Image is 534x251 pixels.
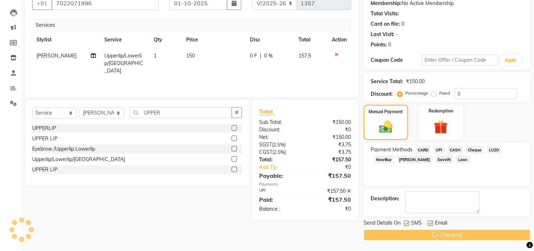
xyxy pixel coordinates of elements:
[440,90,450,96] label: Fixed
[298,52,311,59] span: 157.5
[371,78,404,85] div: Service Total:
[364,219,401,228] span: Send Details On
[32,166,58,174] div: UPPER LIP
[254,126,305,134] div: Discount:
[416,146,431,154] span: CARD
[397,155,432,164] span: [PERSON_NAME]
[305,149,357,156] div: ₹3.75
[402,20,405,28] div: 0
[305,126,357,134] div: ₹0
[411,219,422,228] span: SMS
[259,149,272,155] span: CGST
[371,146,413,154] span: Payment Methods
[32,135,58,142] div: UPPER LIP
[406,78,425,85] div: ₹150.00
[259,181,351,187] div: Payments
[371,90,393,98] div: Discount:
[371,56,422,64] div: Coupon Code
[250,52,257,60] span: 0 F
[371,41,387,49] div: Points:
[487,146,501,154] span: LUZO
[32,125,56,132] div: UPPERLIP
[260,52,261,60] span: |
[33,19,357,32] div: Services
[254,171,305,180] div: Payable:
[389,41,391,49] div: 0
[430,119,452,136] img: _gift.svg
[305,171,357,180] div: ₹157.50
[435,219,448,228] span: Email
[371,31,395,38] div: Last Visit:
[130,107,232,118] input: Search or Scan
[154,52,157,59] span: 1
[305,187,357,195] div: ₹157.50
[396,31,399,38] div: -
[294,32,328,48] th: Total
[254,119,305,126] div: Sub Total:
[501,55,521,66] button: Apply
[274,149,285,155] span: 2.5%
[254,205,305,213] div: Balance :
[371,195,400,202] div: Description:
[254,134,305,141] div: Net:
[305,134,357,141] div: ₹150.00
[328,32,351,48] th: Action
[422,55,498,66] input: Enter Offer / Coupon Code
[104,52,143,74] span: Upperlip/Lowerlip/[GEOGRAPHIC_DATA]
[259,141,272,148] span: SGST
[305,156,357,164] div: ₹157.50
[254,156,305,164] div: Total:
[182,32,245,48] th: Price
[406,90,429,96] label: Percentage
[100,32,149,48] th: Service
[448,146,463,154] span: CASH
[369,109,403,115] label: Manual Payment
[259,108,276,115] span: Total
[264,52,273,60] span: 0 %
[371,20,400,28] div: Card on file:
[305,195,357,204] div: ₹157.50
[429,108,453,114] label: Redemption
[314,164,357,171] div: ₹0
[456,155,470,164] span: Loan
[305,141,357,149] div: ₹3.75
[254,164,314,171] a: Add Tip
[273,142,284,147] span: 2.5%
[435,155,453,164] span: SaveIN
[254,141,305,149] div: ( )
[371,10,399,17] div: Total Visits:
[186,52,195,59] span: 150
[149,32,182,48] th: Qty
[305,119,357,126] div: ₹150.00
[32,156,125,163] div: Upperlip/Lowerlip/[GEOGRAPHIC_DATA]
[374,155,394,164] span: NearBuy
[32,32,100,48] th: Stylist
[375,119,397,135] img: _cash.svg
[32,145,95,153] div: Eyebrow /Upperlip Lowerlip
[246,32,294,48] th: Disc
[254,149,305,156] div: ( )
[254,187,305,195] div: UPI
[254,195,305,204] div: Paid:
[305,205,357,213] div: ₹0
[36,52,76,59] span: [PERSON_NAME]
[434,146,445,154] span: UPI
[466,146,484,154] span: Cheque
